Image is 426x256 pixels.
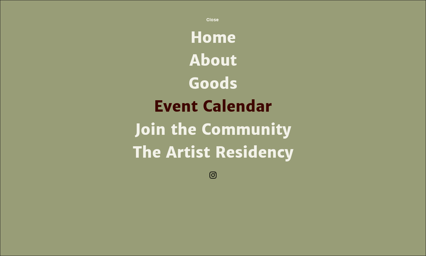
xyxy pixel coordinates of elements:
a: Event Calendar [130,95,296,118]
img: Instagram [208,170,218,180]
a: The Artist Residency [130,141,296,164]
span: Close [206,17,219,22]
a: Join the Community [130,118,296,141]
a: About [130,49,296,72]
a: Goods [130,72,296,95]
button: Close [195,13,229,26]
ul: Social Bar [208,170,218,180]
nav: Site [130,26,296,164]
a: Home [130,26,296,49]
